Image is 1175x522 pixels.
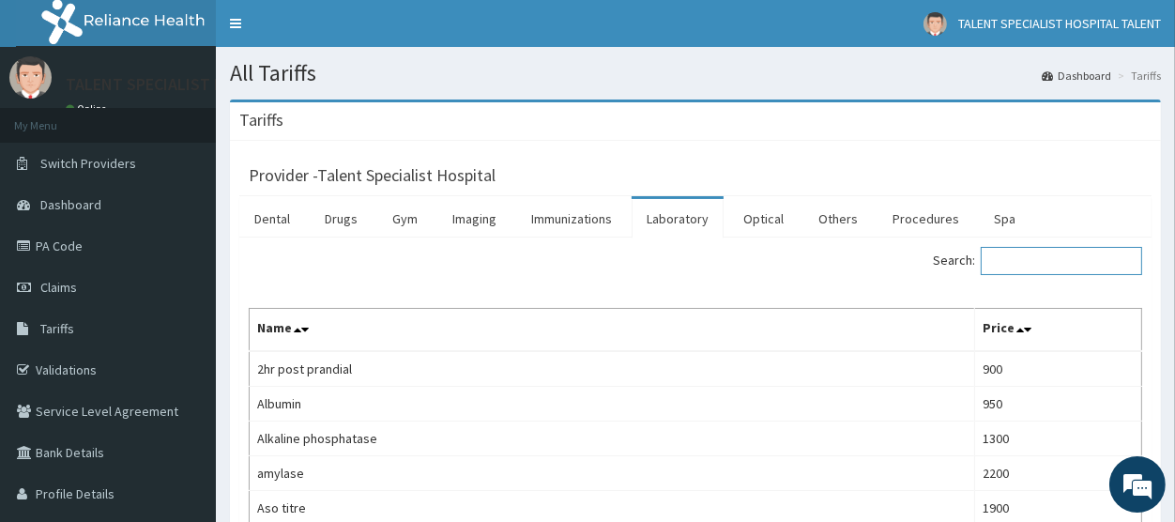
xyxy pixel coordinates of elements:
h1: All Tariffs [230,61,1161,85]
span: TALENT SPECIALIST HOSPITAL TALENT [958,15,1161,32]
td: amylase [250,456,975,491]
a: Laboratory [632,199,724,238]
td: 1300 [974,422,1141,456]
td: Albumin [250,387,975,422]
a: Drugs [310,199,373,238]
a: Online [66,102,111,115]
td: 900 [974,351,1141,387]
a: Spa [979,199,1030,238]
h3: Provider - Talent Specialist Hospital [249,167,496,184]
span: Claims [40,279,77,296]
td: 2200 [974,456,1141,491]
a: Dashboard [1042,68,1111,84]
a: Procedures [877,199,974,238]
p: TALENT SPECIALIST HOSPITAL TALENT [66,76,348,93]
input: Search: [981,247,1142,275]
a: Imaging [437,199,511,238]
span: Tariffs [40,320,74,337]
td: 950 [974,387,1141,422]
h3: Tariffs [239,112,283,129]
a: Others [803,199,873,238]
label: Search: [933,247,1142,275]
th: Price [974,309,1141,352]
td: Alkaline phosphatase [250,422,975,456]
img: User Image [923,12,947,36]
th: Name [250,309,975,352]
a: Immunizations [516,199,627,238]
a: Dental [239,199,305,238]
span: Switch Providers [40,155,136,172]
li: Tariffs [1113,68,1161,84]
a: Gym [377,199,433,238]
span: Dashboard [40,196,101,213]
img: User Image [9,56,52,99]
a: Optical [728,199,799,238]
td: 2hr post prandial [250,351,975,387]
